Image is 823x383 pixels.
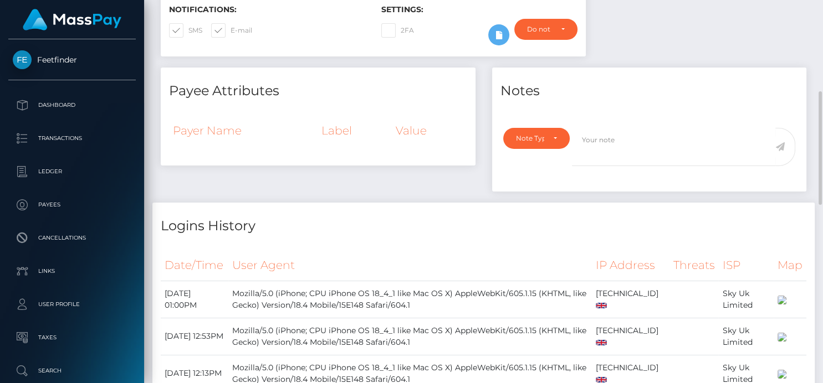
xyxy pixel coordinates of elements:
th: Payer Name [169,116,318,146]
th: Threats [669,250,718,281]
a: Links [8,257,136,285]
p: User Profile [13,296,131,313]
div: Note Type [516,134,544,143]
th: Map [774,250,806,281]
td: [TECHNICAL_ID] [592,318,669,355]
th: ISP [718,250,774,281]
button: Do not require [514,19,577,40]
img: 200x100 [778,296,786,304]
p: Ledger [13,163,131,180]
a: Ledger [8,158,136,185]
th: Label [318,116,392,146]
img: 200x100 [778,370,786,379]
td: Sky Uk Limited [718,318,774,355]
a: Transactions [8,125,136,152]
p: Search [13,363,131,379]
td: [DATE] 01:00PM [161,281,228,318]
img: gb.png [596,340,607,345]
th: User Agent [228,250,592,281]
a: Cancellations [8,224,136,252]
th: Value [392,116,467,146]
p: Payees [13,196,131,213]
td: [TECHNICAL_ID] [592,281,669,318]
h4: Logins History [161,216,806,236]
div: Do not require [527,25,552,34]
a: User Profile [8,291,136,318]
th: Date/Time [161,250,228,281]
td: Mozilla/5.0 (iPhone; CPU iPhone OS 18_4_1 like Mac OS X) AppleWebKit/605.1.15 (KHTML, like Gecko)... [228,281,592,318]
td: Mozilla/5.0 (iPhone; CPU iPhone OS 18_4_1 like Mac OS X) AppleWebKit/605.1.15 (KHTML, like Gecko)... [228,318,592,355]
button: Note Type [503,128,570,149]
h6: Settings: [381,5,577,14]
p: Transactions [13,130,131,147]
p: Dashboard [13,97,131,113]
img: gb.png [596,303,607,308]
label: 2FA [381,23,414,38]
img: gb.png [596,377,607,382]
th: IP Address [592,250,669,281]
td: Sky Uk Limited [718,281,774,318]
label: E-mail [211,23,252,38]
p: Cancellations [13,230,131,246]
h6: Notifications: [169,5,365,14]
p: Links [13,263,131,280]
a: Dashboard [8,91,136,119]
img: 200x100 [778,333,786,341]
label: SMS [169,23,202,38]
h4: Payee Attributes [169,81,467,101]
img: Feetfinder [13,50,32,69]
a: Payees [8,191,136,219]
a: Taxes [8,324,136,351]
h4: Notes [500,81,799,101]
td: [DATE] 12:53PM [161,318,228,355]
p: Taxes [13,329,131,346]
span: Feetfinder [8,55,136,65]
img: MassPay Logo [23,9,121,30]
